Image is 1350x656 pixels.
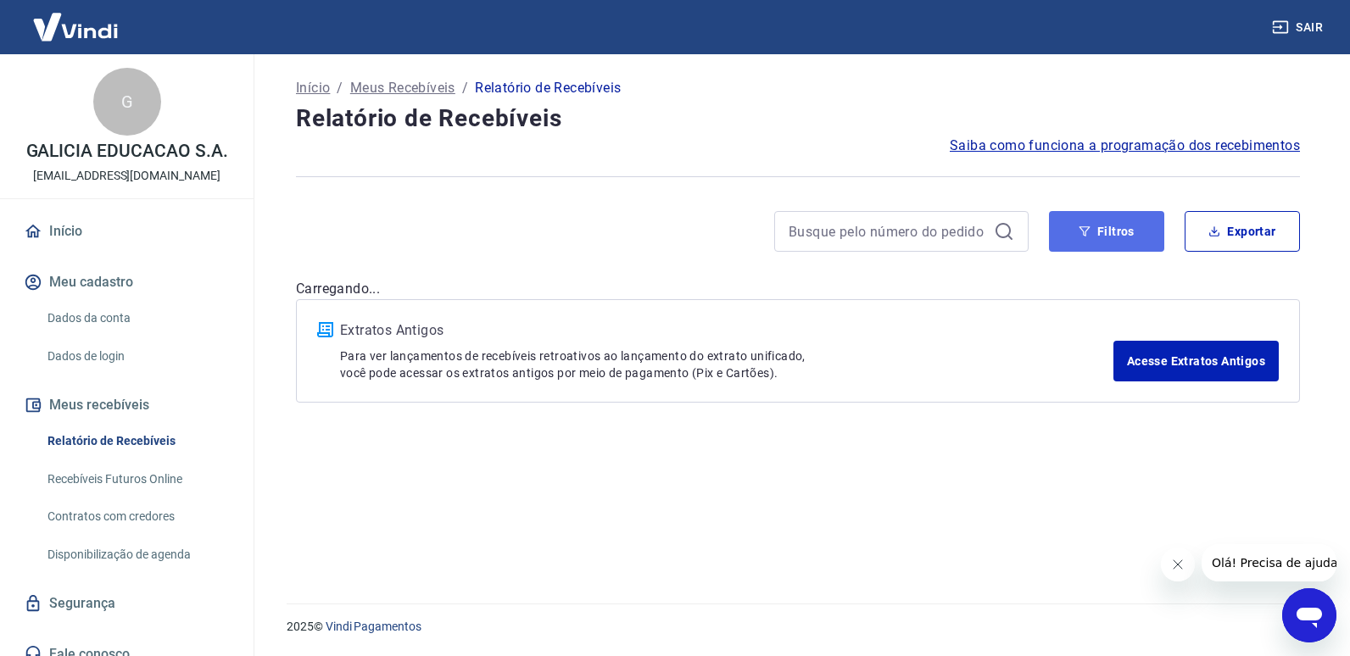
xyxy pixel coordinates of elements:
[41,301,233,336] a: Dados da conta
[317,322,333,337] img: ícone
[1185,211,1300,252] button: Exportar
[26,142,228,160] p: GALICIA EDUCACAO S.A.
[1113,341,1279,381] a: Acesse Extratos Antigos
[789,219,987,244] input: Busque pelo número do pedido
[340,347,1113,381] p: Para ver lançamentos de recebíveis retroativos ao lançamento do extrato unificado, você pode aces...
[33,167,220,185] p: [EMAIL_ADDRESS][DOMAIN_NAME]
[337,78,343,98] p: /
[20,213,233,250] a: Início
[20,1,131,53] img: Vindi
[20,386,233,424] button: Meus recebíveis
[1202,544,1336,581] iframe: Mensagem da empresa
[41,537,233,572] a: Disponibilização de agenda
[950,136,1300,156] a: Saiba como funciona a programação dos recebimentos
[10,12,142,25] span: Olá! Precisa de ajuda?
[41,339,233,374] a: Dados de login
[1161,548,1195,581] iframe: Fechar mensagem
[350,78,455,98] a: Meus Recebíveis
[20,585,233,622] a: Segurança
[20,264,233,301] button: Meu cadastro
[326,620,421,633] a: Vindi Pagamentos
[296,279,1300,299] p: Carregando...
[93,68,161,136] div: G
[296,78,330,98] a: Início
[41,499,233,534] a: Contratos com credores
[1049,211,1164,252] button: Filtros
[41,462,233,497] a: Recebíveis Futuros Online
[287,618,1309,636] p: 2025 ©
[296,102,1300,136] h4: Relatório de Recebíveis
[340,320,1113,341] p: Extratos Antigos
[1282,588,1336,642] iframe: Botão para abrir a janela de mensagens
[41,424,233,459] a: Relatório de Recebíveis
[462,78,468,98] p: /
[1269,12,1330,43] button: Sair
[475,78,621,98] p: Relatório de Recebíveis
